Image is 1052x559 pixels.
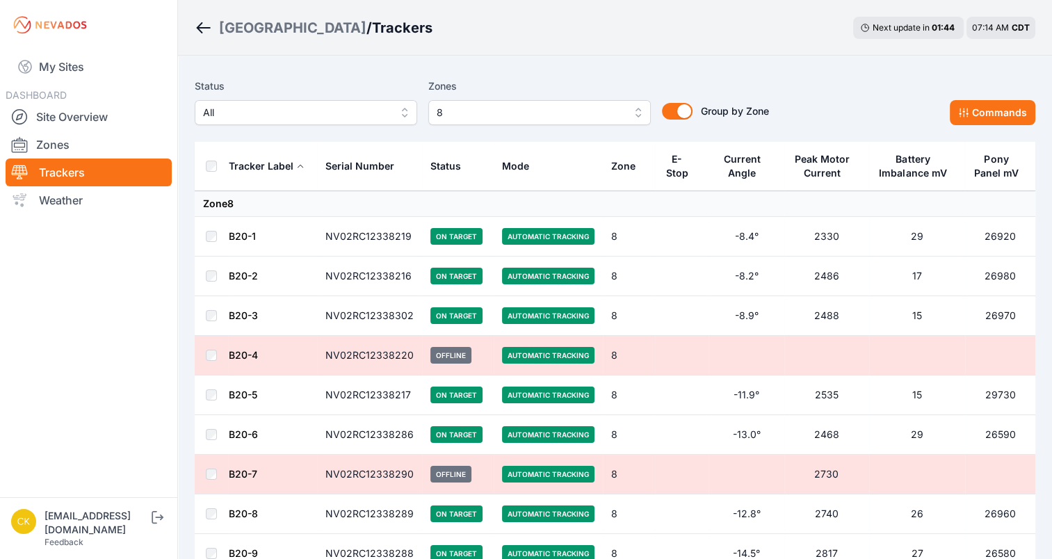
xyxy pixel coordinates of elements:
[717,143,775,190] button: Current Angle
[877,152,948,180] div: Battery Imbalance mV
[784,257,869,296] td: 2486
[502,228,594,245] span: Automatic Tracking
[784,415,869,455] td: 2468
[973,143,1027,190] button: Pony Panel mV
[6,131,172,159] a: Zones
[663,143,700,190] button: E-Stop
[430,268,483,284] span: On Target
[502,159,529,173] div: Mode
[430,159,461,173] div: Status
[195,191,1035,217] td: Zone 8
[965,375,1035,415] td: 29730
[502,307,594,324] span: Automatic Tracking
[317,494,422,534] td: NV02RC12338289
[784,494,869,534] td: 2740
[869,257,966,296] td: 17
[502,466,594,483] span: Automatic Tracking
[11,509,36,534] img: ckent@prim.com
[877,143,957,190] button: Battery Imbalance mV
[229,149,305,183] button: Tracker Label
[603,494,655,534] td: 8
[869,296,966,336] td: 15
[372,18,432,38] h3: Trackers
[317,455,422,494] td: NV02RC12338290
[793,143,861,190] button: Peak Motor Current
[6,89,67,101] span: DASHBOARD
[502,268,594,284] span: Automatic Tracking
[44,509,149,537] div: [EMAIL_ADDRESS][DOMAIN_NAME]
[603,296,655,336] td: 8
[709,296,784,336] td: -8.9°
[709,375,784,415] td: -11.9°
[502,149,540,183] button: Mode
[44,537,83,547] a: Feedback
[428,100,651,125] button: 8
[430,307,483,324] span: On Target
[430,149,472,183] button: Status
[430,466,471,483] span: Offline
[784,455,869,494] td: 2730
[709,415,784,455] td: -13.0°
[709,257,784,296] td: -8.2°
[430,387,483,403] span: On Target
[793,152,852,180] div: Peak Motor Current
[972,22,1009,33] span: 07:14 AM
[932,22,957,33] div: 01 : 44
[603,257,655,296] td: 8
[430,228,483,245] span: On Target
[502,426,594,443] span: Automatic Tracking
[325,149,405,183] button: Serial Number
[317,296,422,336] td: NV02RC12338302
[709,494,784,534] td: -12.8°
[965,494,1035,534] td: 26960
[784,217,869,257] td: 2330
[663,152,690,180] div: E-Stop
[6,50,172,83] a: My Sites
[430,426,483,443] span: On Target
[317,415,422,455] td: NV02RC12338286
[6,103,172,131] a: Site Overview
[965,217,1035,257] td: 26920
[611,149,647,183] button: Zone
[229,547,258,559] a: B20-9
[195,78,417,95] label: Status
[229,349,258,361] a: B20-4
[317,375,422,415] td: NV02RC12338217
[229,508,258,519] a: B20-8
[603,375,655,415] td: 8
[325,159,394,173] div: Serial Number
[317,257,422,296] td: NV02RC12338216
[973,152,1019,180] div: Pony Panel mV
[229,389,257,400] a: B20-5
[229,468,257,480] a: B20-7
[317,336,422,375] td: NV02RC12338220
[6,159,172,186] a: Trackers
[965,296,1035,336] td: 26970
[950,100,1035,125] button: Commands
[784,375,869,415] td: 2535
[603,415,655,455] td: 8
[430,347,471,364] span: Offline
[195,10,432,46] nav: Breadcrumb
[229,230,256,242] a: B20-1
[437,104,623,121] span: 8
[603,217,655,257] td: 8
[6,186,172,214] a: Weather
[611,159,636,173] div: Zone
[965,415,1035,455] td: 26590
[965,257,1035,296] td: 26980
[701,105,769,117] span: Group by Zone
[869,415,966,455] td: 29
[873,22,930,33] span: Next update in
[1012,22,1030,33] span: CDT
[869,375,966,415] td: 15
[784,296,869,336] td: 2488
[366,18,372,38] span: /
[502,505,594,522] span: Automatic Tracking
[11,14,89,36] img: Nevados
[229,270,258,282] a: B20-2
[229,428,258,440] a: B20-6
[229,159,293,173] div: Tracker Label
[869,217,966,257] td: 29
[219,18,366,38] a: [GEOGRAPHIC_DATA]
